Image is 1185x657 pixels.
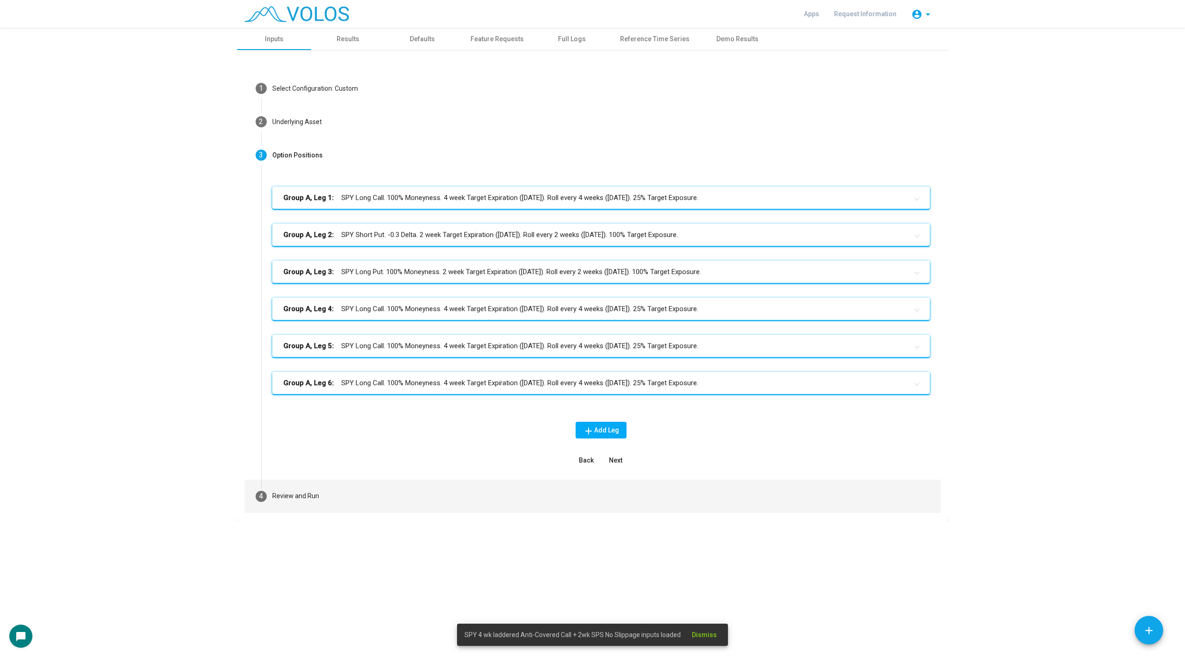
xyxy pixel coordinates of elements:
[283,230,334,240] b: Group A, Leg 2:
[283,230,908,240] mat-panel-title: SPY Short Put. -0.3 Delta. 2 week Target Expiration ([DATE]). Roll every 2 weeks ([DATE]). 100% T...
[272,372,930,394] mat-expansion-panel-header: Group A, Leg 6:SPY Long Call. 100% Moneyness. 4 week Target Expiration ([DATE]). Roll every 4 wee...
[684,626,724,643] button: Dismiss
[834,10,897,18] span: Request Information
[259,150,263,159] span: 3
[259,84,263,93] span: 1
[1143,625,1155,637] mat-icon: add
[283,193,334,203] b: Group A, Leg 1:
[283,267,908,277] mat-panel-title: SPY Long Put. 100% Moneyness. 2 week Target Expiration ([DATE]). Roll every 2 weeks ([DATE]). 100...
[272,261,930,283] mat-expansion-panel-header: Group A, Leg 3:SPY Long Put. 100% Moneyness. 2 week Target Expiration ([DATE]). Roll every 2 week...
[283,304,334,314] b: Group A, Leg 4:
[571,452,601,469] button: Back
[283,341,908,351] mat-panel-title: SPY Long Call. 100% Moneyness. 4 week Target Expiration ([DATE]). Roll every 4 weeks ([DATE]). 25...
[911,9,922,20] mat-icon: account_circle
[272,117,322,127] div: Underlying Asset
[259,117,263,126] span: 2
[796,6,827,22] a: Apps
[827,6,904,22] a: Request Information
[272,187,930,209] mat-expansion-panel-header: Group A, Leg 1:SPY Long Call. 100% Moneyness. 4 week Target Expiration ([DATE]). Roll every 4 wee...
[272,298,930,320] mat-expansion-panel-header: Group A, Leg 4:SPY Long Call. 100% Moneyness. 4 week Target Expiration ([DATE]). Roll every 4 wee...
[922,9,934,20] mat-icon: arrow_drop_down
[272,335,930,357] mat-expansion-panel-header: Group A, Leg 5:SPY Long Call. 100% Moneyness. 4 week Target Expiration ([DATE]). Roll every 4 wee...
[272,224,930,246] mat-expansion-panel-header: Group A, Leg 2:SPY Short Put. -0.3 Delta. 2 week Target Expiration ([DATE]). Roll every 2 weeks (...
[804,10,819,18] span: Apps
[716,34,759,44] div: Demo Results
[272,491,319,501] div: Review and Run
[470,34,524,44] div: Feature Requests
[579,457,594,464] span: Back
[1135,616,1163,644] button: Add icon
[283,378,334,388] b: Group A, Leg 6:
[272,84,358,94] div: Select Configuration: Custom
[576,422,627,438] button: Add Leg
[410,34,435,44] div: Defaults
[15,631,26,642] mat-icon: chat_bubble
[283,378,908,388] mat-panel-title: SPY Long Call. 100% Moneyness. 4 week Target Expiration ([DATE]). Roll every 4 weeks ([DATE]). 25...
[558,34,586,44] div: Full Logs
[609,457,622,464] span: Next
[283,193,908,203] mat-panel-title: SPY Long Call. 100% Moneyness. 4 week Target Expiration ([DATE]). Roll every 4 weeks ([DATE]). 25...
[583,426,619,434] span: Add Leg
[283,341,334,351] b: Group A, Leg 5:
[259,492,263,501] span: 4
[464,630,681,639] span: SPY 4 wk laddered Anti-Covered Call + 2wk SPS No Slippage inputs loaded
[283,304,908,314] mat-panel-title: SPY Long Call. 100% Moneyness. 4 week Target Expiration ([DATE]). Roll every 4 weeks ([DATE]). 25...
[601,452,631,469] button: Next
[337,34,359,44] div: Results
[265,34,283,44] div: Inputs
[692,631,717,638] span: Dismiss
[283,267,334,277] b: Group A, Leg 3:
[620,34,690,44] div: Reference Time Series
[272,150,323,160] div: Option Positions
[583,425,594,437] mat-icon: add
